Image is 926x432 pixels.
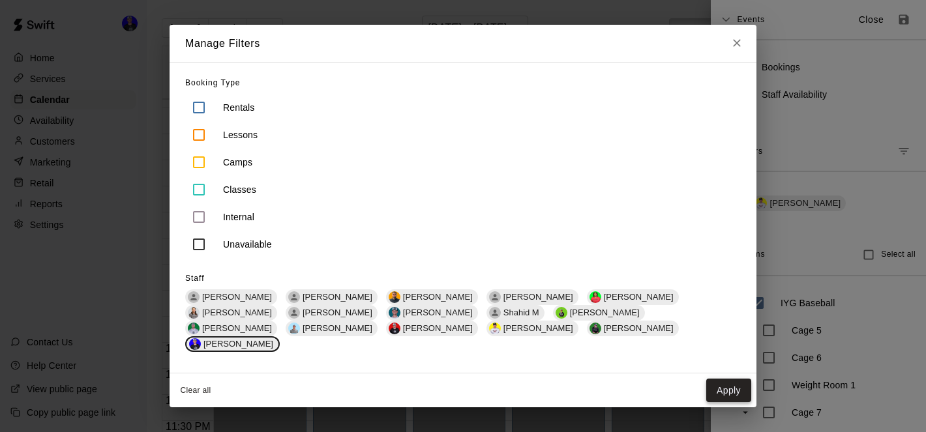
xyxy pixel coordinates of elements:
img: Anthony Zona [188,323,200,334]
p: Camps [223,156,252,169]
span: [PERSON_NAME] [498,292,578,302]
div: Shahid M [486,305,545,321]
div: [PERSON_NAME] [286,289,378,305]
span: [PERSON_NAME] [599,323,679,333]
span: Staff [185,274,204,283]
span: [PERSON_NAME] [297,308,378,317]
div: Anthony Zona[PERSON_NAME] [185,321,277,336]
p: Rentals [223,101,255,114]
span: [PERSON_NAME] [197,323,277,333]
img: Eliezer Zambrano [389,291,400,303]
div: Nick Zona[PERSON_NAME] [553,305,645,321]
div: Paker Cutright [489,291,501,303]
div: Joe Hurowitz [288,291,300,303]
button: Close [725,25,749,63]
div: Lauren Murphy [188,291,200,303]
span: [PERSON_NAME] [297,292,378,302]
div: [PERSON_NAME] [486,289,578,305]
div: Lisa Smith[PERSON_NAME] [185,305,277,321]
span: [PERSON_NAME] [565,308,645,317]
span: [PERSON_NAME] [599,292,679,302]
p: Classes [223,183,256,196]
span: [PERSON_NAME] [197,308,277,317]
h2: Manage Filters [170,25,276,63]
div: Teri Jackson[PERSON_NAME] [587,289,679,305]
button: Clear all [175,380,217,401]
div: Eliezer Zambrano[PERSON_NAME] [386,289,478,305]
span: [PERSON_NAME] [398,292,478,302]
img: Trey Delacuesta [590,323,601,334]
span: [PERSON_NAME] [398,308,478,317]
img: Nick Evans [389,323,400,334]
img: Nick Zona [556,307,567,319]
img: Justin Richard [489,323,501,334]
span: Shahid M [498,308,545,317]
div: Jacob Smither[PERSON_NAME] [286,321,378,336]
div: Tyler LeClair[PERSON_NAME] [185,336,280,352]
img: Teri Jackson [590,291,601,303]
img: Davis Hewett [389,307,400,319]
button: Apply [706,379,751,403]
div: Davis Hewett[PERSON_NAME] [386,305,478,321]
p: Lessons [223,128,258,141]
span: [PERSON_NAME] [498,323,578,333]
img: Lisa Smith [188,307,200,319]
p: Unavailable [223,238,272,251]
div: Trey Delacuesta[PERSON_NAME] [587,321,679,336]
span: Booking Type [185,78,241,87]
div: [PERSON_NAME] [185,289,277,305]
span: [PERSON_NAME] [297,323,378,333]
span: [PERSON_NAME] [398,323,478,333]
img: Tyler LeClair [189,338,201,350]
div: Nick Evans[PERSON_NAME] [386,321,478,336]
p: Internal [223,210,254,223]
span: [PERSON_NAME] [198,339,278,349]
div: [PERSON_NAME] [286,305,378,321]
span: [PERSON_NAME] [197,292,277,302]
div: Tabby Dabney [288,307,300,319]
img: Jacob Smither [288,323,300,334]
div: Justin Richard[PERSON_NAME] [486,321,578,336]
div: Shahid M [489,307,501,319]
